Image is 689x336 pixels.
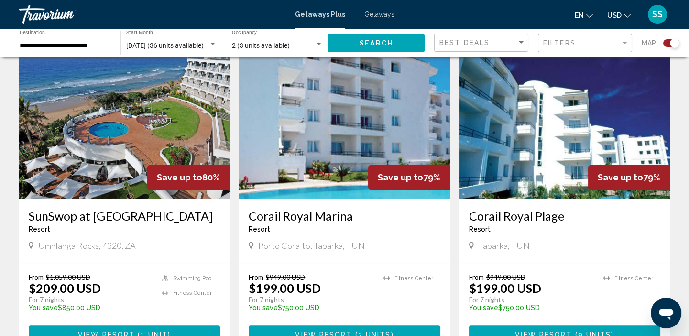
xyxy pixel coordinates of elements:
[469,295,593,304] p: For 7 nights
[645,4,670,24] button: User Menu
[479,240,530,251] span: Tabarka, TUN
[394,275,433,281] span: Fitness Center
[588,165,670,190] div: 79%
[258,240,365,251] span: Porto Coralto, Tabarka, TUN
[364,11,394,18] a: Getaways
[607,8,631,22] button: Change currency
[29,225,50,233] span: Resort
[266,273,305,281] span: $949.00 USD
[249,304,278,312] span: You save
[360,40,393,47] span: Search
[29,304,58,312] span: You save
[469,273,484,281] span: From
[328,34,425,52] button: Search
[239,46,449,199] img: ii_cym1.jpg
[469,209,660,223] a: Corail Royal Plage
[249,225,270,233] span: Resort
[378,172,423,182] span: Save up to
[29,295,152,304] p: For 7 nights
[642,36,656,50] span: Map
[651,298,681,328] iframe: Button to launch messaging window
[607,11,622,19] span: USD
[173,275,213,281] span: Swimming Pool
[652,10,663,19] span: SS
[249,273,263,281] span: From
[29,281,101,295] p: $209.00 USD
[173,290,212,296] span: Fitness Center
[439,39,490,46] span: Best Deals
[575,11,584,19] span: en
[19,46,230,199] img: ii_umh1.jpg
[249,304,373,312] p: $750.00 USD
[38,240,141,251] span: Umhlanga Rocks, 4320, ZAF
[46,273,90,281] span: $1,059.00 USD
[538,34,632,53] button: Filter
[295,11,345,18] a: Getaways Plus
[459,46,670,199] img: ii_coy1.jpg
[543,39,576,47] span: Filters
[469,304,498,312] span: You save
[439,39,525,47] mat-select: Sort by
[469,281,541,295] p: $199.00 USD
[147,165,230,190] div: 80%
[486,273,525,281] span: $949.00 USD
[249,281,321,295] p: $199.00 USD
[249,209,440,223] a: Corail Royal Marina
[29,304,152,312] p: $850.00 USD
[19,5,285,24] a: Travorium
[598,172,643,182] span: Save up to
[29,273,44,281] span: From
[368,165,450,190] div: 79%
[469,304,593,312] p: $750.00 USD
[469,225,491,233] span: Resort
[232,42,290,49] span: 2 (3 units available)
[249,295,373,304] p: For 7 nights
[126,42,204,49] span: [DATE] (36 units available)
[575,8,593,22] button: Change language
[614,275,653,281] span: Fitness Center
[157,172,202,182] span: Save up to
[29,209,220,223] a: SunSwop at [GEOGRAPHIC_DATA]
